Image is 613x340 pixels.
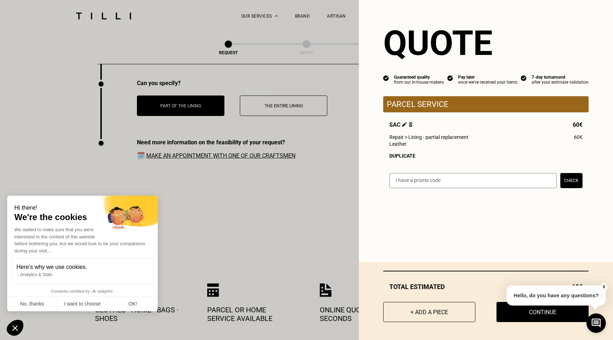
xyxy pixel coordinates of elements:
span: Sac [389,121,413,128]
span: Leather [389,141,407,147]
span: 60€ [573,121,583,128]
div: Pay later [458,75,517,80]
img: icon list info [521,75,527,81]
div: Guaranteed quality [394,75,444,80]
p: Parcel service [387,100,585,109]
input: I have a promo code [389,173,557,188]
div: Total estimated [383,283,589,290]
div: once we’ve received your items [458,80,517,85]
button: + Add a piece [383,302,475,322]
img: icon list info [383,75,389,81]
button: Continue [496,302,589,322]
img: Delete [409,122,413,127]
button: Check [560,173,583,188]
div: 7-day turnaround [532,75,589,80]
button: X [600,283,608,291]
div: after your estimate validation [532,80,589,85]
img: Edit [402,122,407,127]
span: Repair > Lining - partial replacement [389,134,469,140]
div: Duplicate [389,153,583,159]
div: from our in-house makers [394,80,444,85]
section: Quote [383,23,589,63]
p: Hello, do you have any questions? [507,285,606,306]
img: icon list info [447,75,453,81]
span: 60€ [574,134,583,140]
